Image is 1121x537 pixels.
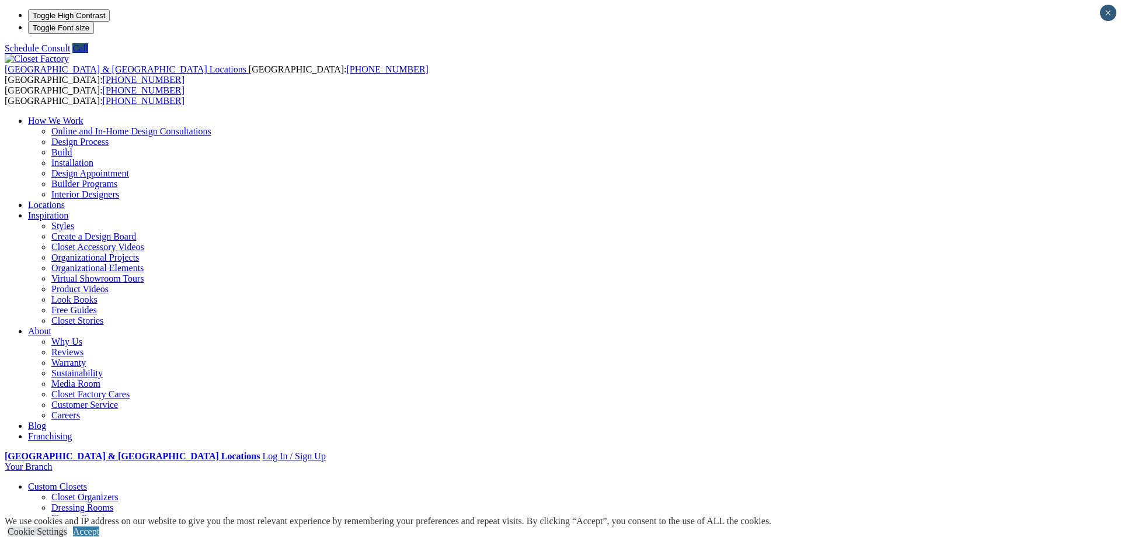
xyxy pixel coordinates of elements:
a: Blog [28,421,46,431]
a: Media Room [51,379,100,389]
a: Sustainability [51,368,103,378]
img: Closet Factory [5,54,69,64]
a: Customer Service [51,400,118,410]
a: Closet Accessory Videos [51,242,144,252]
a: Builder Programs [51,179,117,189]
a: Reviews [51,347,83,357]
a: Design Appointment [51,168,129,178]
a: Log In / Sign Up [262,451,325,461]
a: Accept [73,526,99,536]
a: Online and In-Home Design Consultations [51,126,211,136]
a: [GEOGRAPHIC_DATA] & [GEOGRAPHIC_DATA] Locations [5,64,249,74]
a: Product Videos [51,284,109,294]
a: Installation [51,158,93,168]
span: [GEOGRAPHIC_DATA]: [GEOGRAPHIC_DATA]: [5,64,429,85]
a: Inspiration [28,210,68,220]
a: [GEOGRAPHIC_DATA] & [GEOGRAPHIC_DATA] Locations [5,451,260,461]
a: Schedule Consult [5,43,70,53]
a: Interior Designers [51,189,119,199]
a: Your Branch [5,462,52,472]
a: How We Work [28,116,83,126]
a: Locations [28,200,65,210]
a: Create a Design Board [51,231,136,241]
span: [GEOGRAPHIC_DATA]: [GEOGRAPHIC_DATA]: [5,85,184,106]
a: Closet Stories [51,316,103,325]
a: Design Process [51,137,109,147]
a: Franchising [28,431,72,441]
a: About [28,326,51,336]
a: Closet Factory Cares [51,389,130,399]
div: We use cookies and IP address on our website to give you the most relevant experience by remember... [5,516,771,526]
a: Why Us [51,337,82,347]
button: Toggle Font size [28,22,94,34]
a: [PHONE_NUMBER] [103,85,184,95]
span: Toggle High Contrast [33,11,105,20]
a: Free Guides [51,305,97,315]
a: Careers [51,410,80,420]
span: Toggle Font size [33,23,89,32]
a: Organizational Elements [51,263,144,273]
a: Dressing Rooms [51,503,113,512]
a: Virtual Showroom Tours [51,273,144,283]
a: Warranty [51,358,86,368]
button: Toggle High Contrast [28,9,110,22]
a: Cookie Settings [8,526,67,536]
a: Finesse Systems [51,513,113,523]
a: Custom Closets [28,481,87,491]
a: Organizational Projects [51,252,139,262]
a: Build [51,147,72,157]
span: [GEOGRAPHIC_DATA] & [GEOGRAPHIC_DATA] Locations [5,64,246,74]
button: Close [1100,5,1116,21]
a: Styles [51,221,74,231]
a: [PHONE_NUMBER] [103,96,184,106]
a: [PHONE_NUMBER] [103,75,184,85]
a: [PHONE_NUMBER] [346,64,428,74]
a: Look Books [51,295,98,304]
a: Call [72,43,88,53]
a: Closet Organizers [51,492,119,502]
